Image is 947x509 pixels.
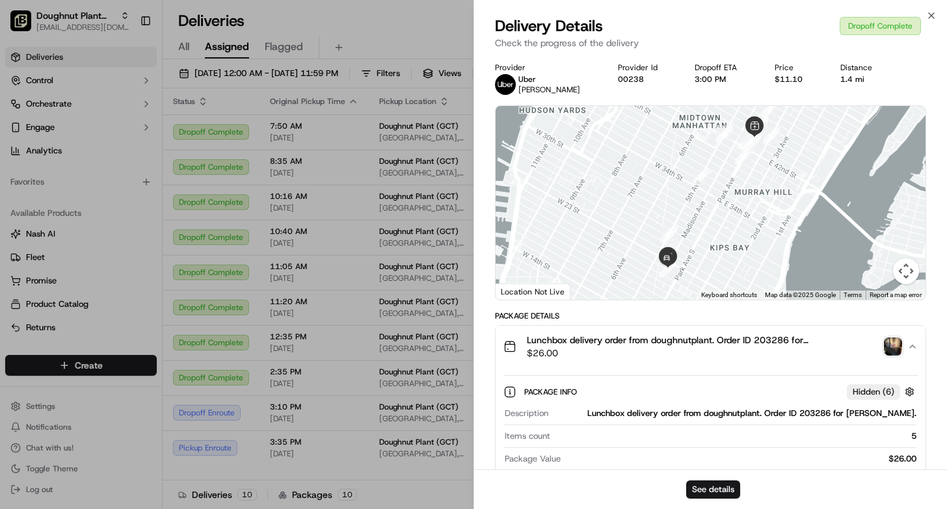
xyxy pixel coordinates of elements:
div: 8 [761,100,778,117]
div: Location Not Live [496,283,570,300]
span: Knowledge Base [26,189,100,202]
div: $26.00 [566,453,916,465]
span: Delivery Details [495,16,603,36]
div: We're available if you need us! [44,137,165,148]
span: Hidden ( 6 ) [853,386,894,398]
div: Provider [495,62,597,73]
a: Report a map error [870,291,922,298]
div: 📗 [13,190,23,200]
span: API Documentation [123,189,209,202]
img: uber-new-logo.jpeg [495,74,516,95]
p: Welcome 👋 [13,52,237,73]
div: 12 [735,148,752,164]
div: 5 [555,430,916,442]
div: 16 [716,125,733,142]
div: 1.4 mi [840,74,889,85]
div: 3:00 PM [695,74,754,85]
span: Items count [505,430,550,442]
span: Lunchbox delivery order from doughnutplant. Order ID 203286 for [PERSON_NAME]. [527,333,879,346]
a: Powered byPylon [92,220,157,230]
button: 00238 [618,74,644,85]
img: photo_proof_of_delivery image [884,337,902,356]
div: 19 [659,261,676,278]
div: Start new chat [44,124,213,137]
span: Package Value [505,453,561,465]
img: Google [499,283,542,300]
span: Description [505,408,548,419]
span: [PERSON_NAME] [518,85,580,95]
span: $26.00 [527,346,879,359]
div: 15 [742,135,759,152]
button: Lunchbox delivery order from doughnutplant. Order ID 203286 for [PERSON_NAME].$26.00photo_proof_o... [496,326,926,367]
input: Got a question? Start typing here... [34,84,234,98]
div: 18 [661,226,678,242]
a: Terms (opens in new tab) [844,291,862,298]
button: See details [686,480,740,499]
div: 9 [751,118,768,135]
a: 💻API Documentation [105,183,214,207]
p: Check the progress of the delivery [495,36,926,49]
div: 💻 [110,190,120,200]
p: Uber [518,74,580,85]
div: Provider Id [618,62,674,73]
div: Dropoff ETA [695,62,754,73]
div: $11.10 [775,74,820,85]
div: Distance [840,62,889,73]
span: Package Info [524,387,580,397]
div: 10 [763,127,780,144]
img: Nash [13,13,39,39]
div: Lunchbox delivery order from doughnutplant. Order ID 203286 for [PERSON_NAME]. [554,408,916,419]
span: Map data ©2025 Google [765,291,836,298]
button: Map camera controls [893,258,919,284]
a: Open this area in Google Maps (opens a new window) [499,283,542,300]
button: Start new chat [221,128,237,144]
img: 1736555255976-a54dd68f-1ca7-489b-9aae-adbdc363a1c4 [13,124,36,148]
div: 13 [737,131,754,148]
a: 📗Knowledge Base [8,183,105,207]
button: Keyboard shortcuts [701,291,757,300]
div: 14 [740,133,756,150]
div: Price [775,62,820,73]
span: Pylon [129,220,157,230]
div: 17 [693,168,710,185]
button: Hidden (6) [847,384,918,400]
div: Package Details [495,311,926,321]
